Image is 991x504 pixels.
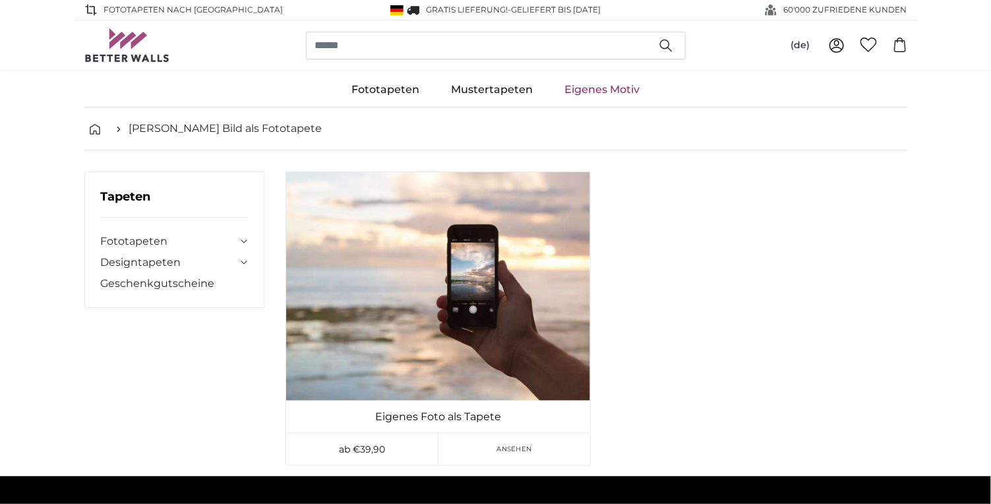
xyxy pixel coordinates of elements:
a: Mustertapeten [435,73,549,107]
a: Eigenes Motiv [549,73,655,107]
summary: Designtapeten [101,255,249,270]
nav: breadcrumbs [84,108,907,150]
span: Fototapeten nach [GEOGRAPHIC_DATA] [104,4,284,16]
summary: Fototapeten [101,234,249,249]
span: 60'000 ZUFRIEDENE KUNDEN [784,4,907,16]
span: Ansehen [497,444,532,454]
a: Fototapeten [336,73,435,107]
button: (de) [781,34,821,57]
h3: Tapeten [101,188,249,218]
a: Eigenes Foto als Tapete [289,409,587,425]
span: Geliefert bis [DATE] [512,5,601,15]
a: Geschenkgutscheine [101,276,249,292]
img: Betterwalls [84,28,170,62]
span: - [508,5,601,15]
a: Designtapeten [101,255,238,270]
a: Ansehen [438,433,591,465]
img: Deutschland [390,5,404,15]
a: Fototapeten [101,234,238,249]
span: GRATIS Lieferung! [427,5,508,15]
a: [PERSON_NAME] Bild als Fototapete [129,121,322,137]
span: ab €39,90 [339,443,385,455]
